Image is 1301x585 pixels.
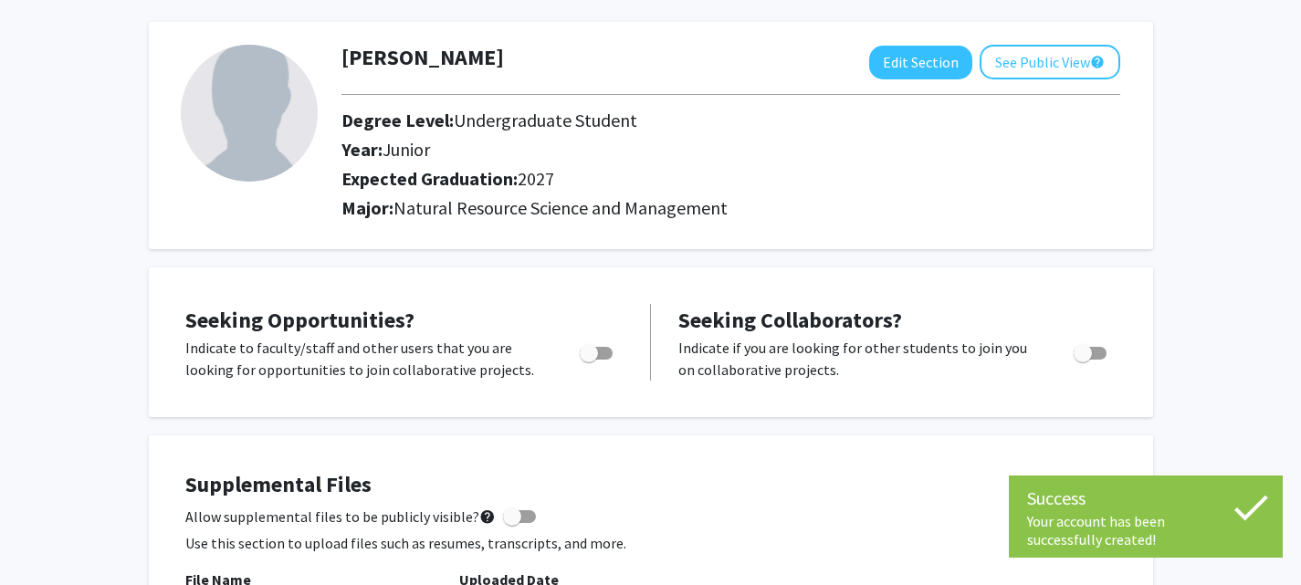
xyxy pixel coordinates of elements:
div: Toggle [1066,337,1117,364]
button: See Public View [980,45,1120,79]
mat-icon: help [479,506,496,528]
div: Toggle [572,337,623,364]
h2: Expected Graduation: [341,168,993,190]
span: 2027 [518,167,554,190]
h4: Supplemental Files [185,472,1117,498]
span: Junior [383,138,430,161]
img: Profile Picture [181,45,318,182]
h2: Major: [341,197,1120,219]
mat-icon: help [1090,51,1105,73]
span: Seeking Collaborators? [678,306,902,334]
span: Natural Resource Science and Management [393,196,728,219]
span: Allow supplemental files to be publicly visible? [185,506,496,528]
h2: Degree Level: [341,110,993,131]
span: Undergraduate Student [454,109,637,131]
h1: [PERSON_NAME] [341,45,504,71]
h2: Year: [341,139,993,161]
p: Indicate if you are looking for other students to join you on collaborative projects. [678,337,1039,381]
span: Seeking Opportunities? [185,306,414,334]
div: Success [1027,485,1264,512]
button: Edit Section [869,46,972,79]
iframe: Chat [14,503,78,571]
div: Your account has been successfully created! [1027,512,1264,548]
p: Indicate to faculty/staff and other users that you are looking for opportunities to join collabor... [185,337,545,381]
p: Use this section to upload files such as resumes, transcripts, and more. [185,532,1117,554]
